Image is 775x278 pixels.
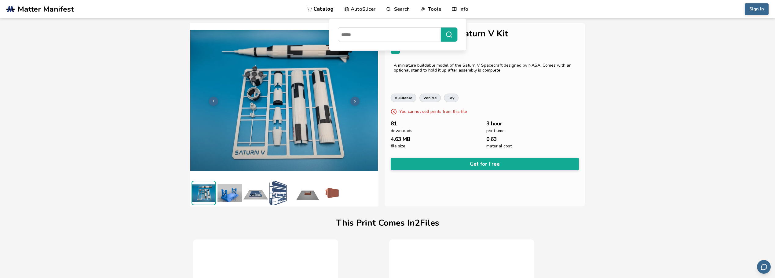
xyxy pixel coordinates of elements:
h1: Buildable NASA Saturn V Kit [391,29,579,39]
span: 0.63 [486,136,497,142]
img: SaturnV_Stand_3D_Preview [321,181,346,205]
img: SaturnV_KitCard_v20_3D_Preview [269,181,294,205]
h1: This Print Comes In 2 File s [336,218,439,228]
span: downloads [391,128,412,133]
a: toy [444,94,459,102]
span: 81 [391,121,397,127]
span: 3 hour [486,121,502,127]
span: file size [391,144,405,149]
span: 4.63 MB [391,136,410,142]
span: print time [486,128,505,133]
img: SaturnV_Stand_Print_Bed_Preview [295,181,320,205]
button: Send feedback via email [757,260,771,274]
div: A miniature buildable model of the Saturn V Spacecraft designed by NASA. Comes with an optional s... [394,63,576,73]
span: Matter Manifest [18,5,74,13]
button: Sign In [745,3,769,15]
a: buildable [391,94,416,102]
button: Get for Free [391,158,579,170]
img: SaturnV_KitCard_v20_Print_Bed_Preview [243,181,268,205]
a: vehicle [419,94,441,102]
span: material cost [486,144,512,149]
p: You cannot sell prints from this file [399,108,467,115]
